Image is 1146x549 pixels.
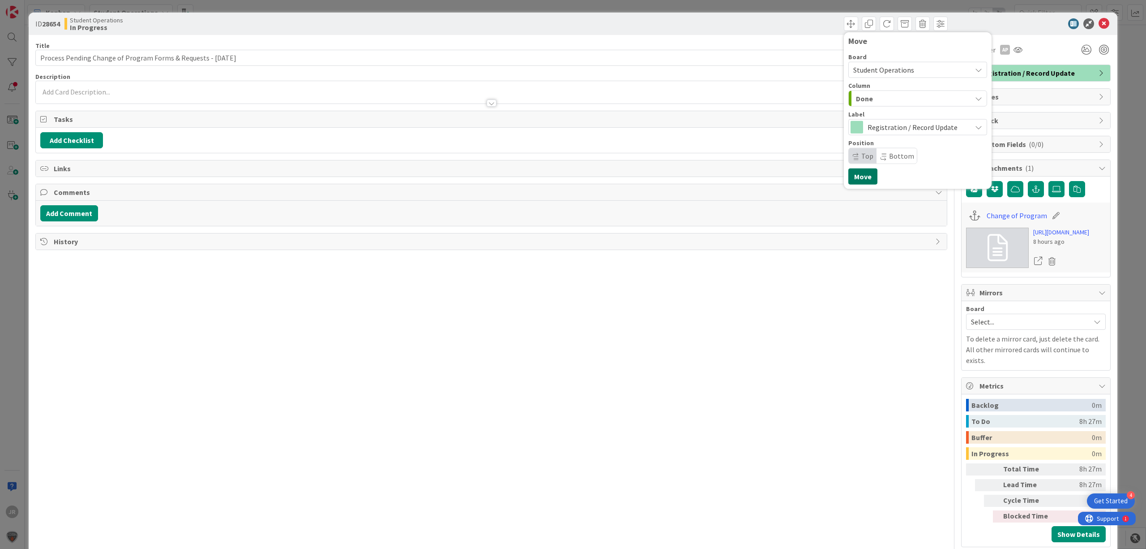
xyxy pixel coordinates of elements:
span: ID [35,18,60,29]
div: To Do [971,415,1079,428]
span: Position [848,140,874,146]
div: Blocked Time [1003,510,1052,523]
div: Backlog [971,399,1092,411]
span: ( 0/0 ) [1029,140,1043,149]
span: Select... [971,316,1086,328]
span: Registration / Record Update [868,121,967,134]
span: Metrics [979,380,1094,391]
span: Label [848,111,864,117]
p: To delete a mirror card, just delete the card. All other mirrored cards will continue to exists. [966,333,1106,366]
input: type card name here... [35,50,947,66]
div: Get Started [1094,497,1128,506]
span: Dates [979,91,1094,102]
span: Done [856,93,873,104]
span: Board [966,306,984,312]
span: Custom Fields [979,139,1094,150]
span: Top [861,151,873,160]
div: 1 [47,4,49,11]
div: 8 hours ago [1033,237,1089,246]
a: Change of Program [987,210,1047,221]
div: 8h 27m [1056,479,1102,491]
span: Comments [54,187,931,198]
span: Student Operations [853,65,914,74]
span: ( 1 ) [1025,164,1034,173]
div: 4 [1127,491,1135,499]
div: 8h 27m [1056,463,1102,476]
div: 0m [1092,447,1102,460]
div: 0m [1056,510,1102,523]
div: 0m [1092,431,1102,444]
b: 28654 [42,19,60,28]
span: Column [848,82,870,89]
div: 8h 27m [1079,415,1102,428]
div: AP [1000,45,1010,55]
span: Board [848,54,867,60]
a: [URL][DOMAIN_NAME] [1033,228,1089,237]
span: Attachments [979,163,1094,173]
span: Support [19,1,41,12]
b: In Progress [70,24,123,31]
span: Student Operations [70,17,123,24]
span: Mirrors [979,287,1094,298]
a: Open [1033,255,1043,267]
div: Move [848,37,987,46]
label: Title [35,42,50,50]
button: Add Comment [40,205,98,221]
span: Bottom [889,151,914,160]
span: History [54,236,931,247]
span: Registration / Record Update [979,68,1094,78]
div: Open Get Started checklist, remaining modules: 4 [1087,493,1135,509]
div: 0m [1056,495,1102,507]
span: Tasks [54,114,931,125]
div: Buffer [971,431,1092,444]
div: Lead Time [1003,479,1052,491]
div: Total Time [1003,463,1052,476]
div: 0m [1092,399,1102,411]
span: Links [54,163,931,174]
button: Move [848,169,877,185]
div: In Progress [971,447,1092,460]
span: Description [35,73,70,81]
span: Block [979,115,1094,126]
button: Show Details [1052,526,1106,542]
button: Done [848,91,987,107]
div: Cycle Time [1003,495,1052,507]
button: Add Checklist [40,132,103,148]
